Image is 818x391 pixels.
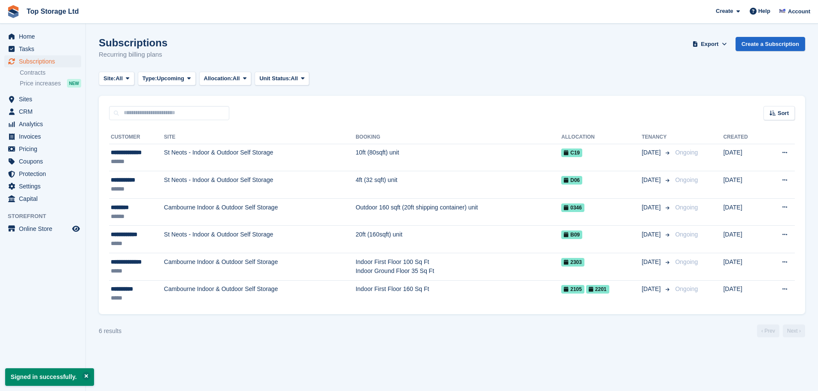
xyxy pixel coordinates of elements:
img: stora-icon-8386f47178a22dfd0bd8f6a31ec36ba5ce8667c1dd55bd0f319d3a0aa187defe.svg [7,5,20,18]
a: menu [4,55,81,67]
span: Analytics [19,118,70,130]
a: Contracts [20,69,81,77]
button: Type: Upcoming [138,72,196,86]
span: Help [758,7,770,15]
div: 6 results [99,327,122,336]
span: Ongoing [675,258,698,265]
th: Booking [356,130,561,144]
span: All [291,74,298,83]
a: menu [4,30,81,42]
span: CRM [19,106,70,118]
span: Ongoing [675,204,698,211]
td: Indoor First Floor 100 Sq Ft Indoor Ground Floor 35 Sq Ft [356,253,561,281]
span: [DATE] [642,203,662,212]
span: B09 [561,230,582,239]
img: Sam Topham [778,7,787,15]
span: Subscriptions [19,55,70,67]
td: Cambourne Indoor & Outdoor Self Storage [164,280,356,307]
span: Capital [19,193,70,205]
span: Type: [143,74,157,83]
th: Tenancy [642,130,672,144]
span: Pricing [19,143,70,155]
td: St Neots - Indoor & Outdoor Self Storage [164,226,356,253]
span: Price increases [20,79,61,88]
span: Sort [778,109,789,118]
span: Home [19,30,70,42]
a: menu [4,155,81,167]
a: menu [4,180,81,192]
td: Cambourne Indoor & Outdoor Self Storage [164,198,356,226]
a: menu [4,106,81,118]
span: Protection [19,168,70,180]
button: Allocation: All [199,72,252,86]
span: Unit Status: [259,74,291,83]
span: D06 [561,176,582,185]
span: Allocation: [204,74,233,83]
td: Outdoor 160 sqft (20ft shipping container) unit [356,198,561,226]
button: Export [691,37,729,51]
td: Indoor First Floor 160 Sq Ft [356,280,561,307]
span: Ongoing [675,285,698,292]
span: Invoices [19,130,70,142]
span: Online Store [19,223,70,235]
button: Site: All [99,72,134,86]
th: Customer [109,130,164,144]
a: Next [783,324,805,337]
nav: Page [755,324,807,337]
a: menu [4,118,81,130]
a: menu [4,168,81,180]
span: 2201 [586,285,609,294]
td: [DATE] [723,280,764,307]
span: Ongoing [675,231,698,238]
a: Create a Subscription [736,37,805,51]
span: C19 [561,149,582,157]
button: Unit Status: All [255,72,309,86]
span: Export [701,40,718,48]
p: Signed in successfully. [5,368,94,386]
a: Top Storage Ltd [23,4,82,18]
td: 4ft (32 sqft) unit [356,171,561,199]
a: Price increases NEW [20,79,81,88]
span: Ongoing [675,176,698,183]
td: [DATE] [723,253,764,281]
span: 0346 [561,203,584,212]
span: [DATE] [642,176,662,185]
span: Site: [103,74,116,83]
a: menu [4,223,81,235]
span: All [116,74,123,83]
span: Settings [19,180,70,192]
span: 2105 [561,285,584,294]
td: [DATE] [723,226,764,253]
a: menu [4,143,81,155]
td: [DATE] [723,144,764,171]
th: Allocation [561,130,642,144]
a: menu [4,43,81,55]
span: Sites [19,93,70,105]
span: Account [788,7,810,16]
td: [DATE] [723,171,764,199]
td: St Neots - Indoor & Outdoor Self Storage [164,144,356,171]
td: St Neots - Indoor & Outdoor Self Storage [164,171,356,199]
a: menu [4,93,81,105]
span: Create [716,7,733,15]
span: Upcoming [157,74,184,83]
h1: Subscriptions [99,37,167,48]
span: [DATE] [642,258,662,267]
td: Cambourne Indoor & Outdoor Self Storage [164,253,356,281]
th: Site [164,130,356,144]
span: All [233,74,240,83]
a: Preview store [71,224,81,234]
span: [DATE] [642,285,662,294]
span: Ongoing [675,149,698,156]
td: 20ft (160sqft) unit [356,226,561,253]
th: Created [723,130,764,144]
td: 10ft (80sqft) unit [356,144,561,171]
span: Storefront [8,212,85,221]
span: Coupons [19,155,70,167]
span: 2303 [561,258,584,267]
a: menu [4,193,81,205]
td: [DATE] [723,198,764,226]
span: [DATE] [642,230,662,239]
a: Previous [757,324,779,337]
a: menu [4,130,81,142]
